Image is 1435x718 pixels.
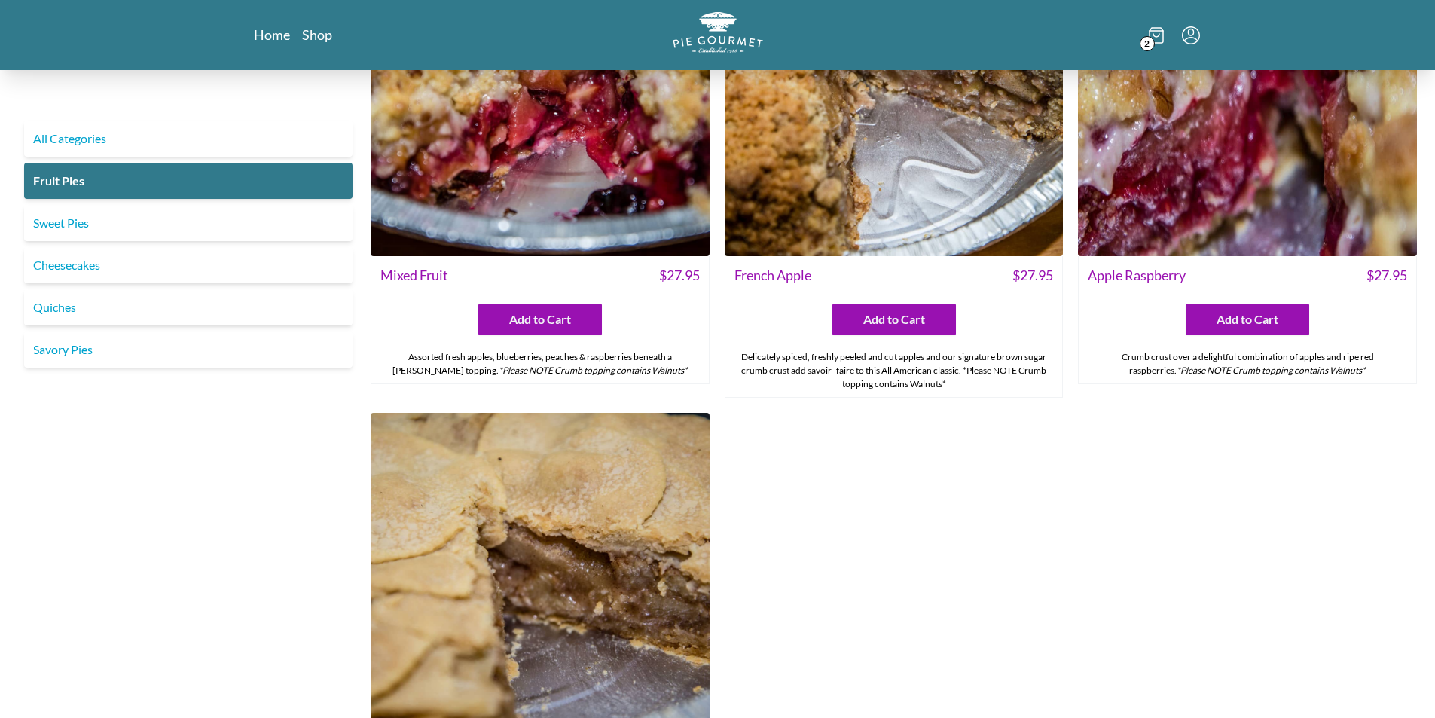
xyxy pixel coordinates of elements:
img: logo [673,12,763,53]
a: Sweet Pies [24,205,353,241]
span: Add to Cart [863,310,925,328]
a: Cheesecakes [24,247,353,283]
button: Add to Cart [832,304,956,335]
button: Add to Cart [1186,304,1309,335]
span: Mixed Fruit [380,265,448,286]
a: Fruit Pies [24,163,353,199]
a: Home [254,26,290,44]
span: $ 27.95 [1012,265,1053,286]
button: Menu [1182,26,1200,44]
div: Assorted fresh apples, blueberries, peaches & raspberries beneath a [PERSON_NAME] topping. [371,344,709,383]
span: $ 27.95 [1366,265,1407,286]
span: Apple Raspberry [1088,265,1186,286]
button: Add to Cart [478,304,602,335]
a: Logo [673,12,763,58]
span: Add to Cart [509,310,571,328]
span: French Apple [734,265,811,286]
span: 2 [1140,36,1155,51]
em: *Please NOTE Crumb topping contains Walnuts* [499,365,688,376]
a: Shop [302,26,332,44]
div: Delicately spiced, freshly peeled and cut apples and our signature brown sugar crumb crust add sa... [725,344,1063,397]
div: Crumb crust over a delightful combination of apples and ripe red raspberries. [1079,344,1416,383]
a: Savory Pies [24,332,353,368]
a: Quiches [24,289,353,325]
a: All Categories [24,121,353,157]
em: *Please NOTE Crumb topping contains Walnuts* [1177,365,1366,376]
span: Add to Cart [1217,310,1278,328]
span: $ 27.95 [659,265,700,286]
